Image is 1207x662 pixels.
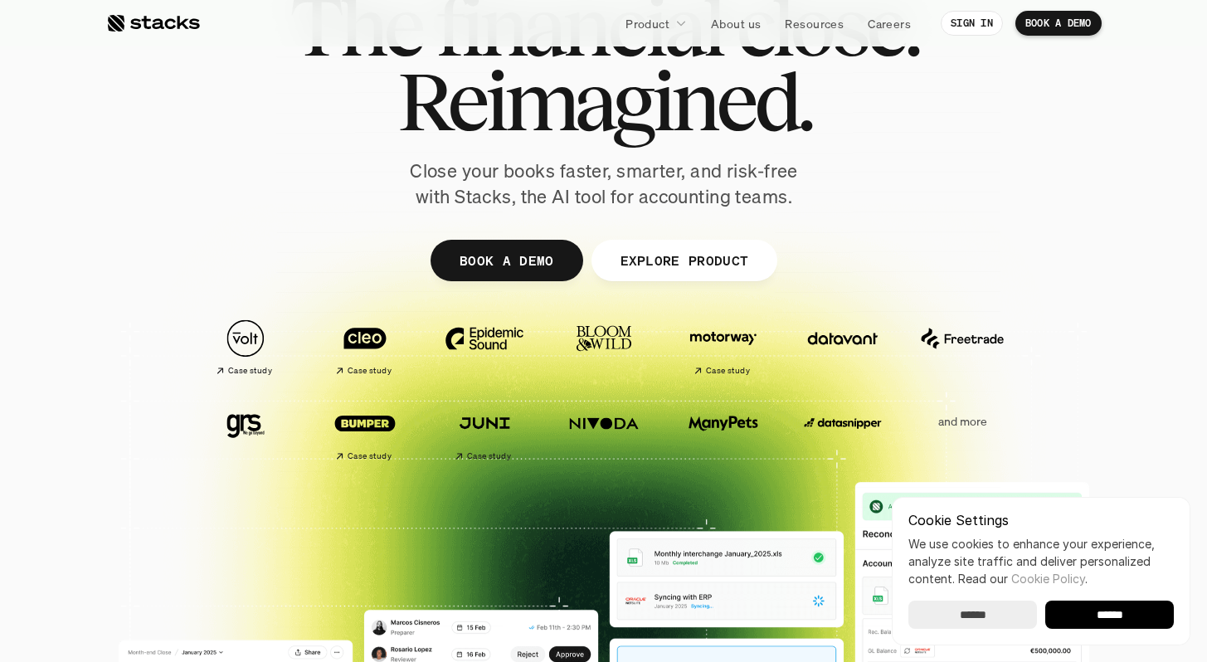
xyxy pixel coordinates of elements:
a: Case study [314,396,416,468]
a: SIGN IN [941,11,1003,36]
span: Reimagined. [397,64,810,139]
a: Resources [775,8,854,38]
a: BOOK A DEMO [1015,11,1102,36]
p: SIGN IN [951,17,993,29]
p: Careers [868,15,911,32]
h2: Case study [348,451,392,461]
p: About us [711,15,761,32]
p: We use cookies to enhance your experience, analyze site traffic and deliver personalized content. [908,535,1174,587]
a: Careers [858,8,921,38]
p: Cookie Settings [908,514,1174,527]
a: Case study [672,311,775,383]
a: Case study [194,311,297,383]
a: Case study [314,311,416,383]
p: Product [625,15,669,32]
span: Read our . [958,572,1088,586]
p: Resources [785,15,844,32]
p: Close your books faster, smarter, and risk-free with Stacks, the AI tool for accounting teams. [397,158,811,210]
a: Case study [433,396,536,468]
h2: Case study [348,366,392,376]
h2: Case study [467,451,511,461]
p: EXPLORE PRODUCT [620,248,748,272]
a: BOOK A DEMO [430,240,582,281]
p: BOOK A DEMO [459,248,553,272]
a: Cookie Policy [1011,572,1085,586]
h2: Case study [706,366,750,376]
p: and more [911,415,1014,429]
a: Privacy Policy [196,384,269,396]
a: About us [701,8,771,38]
a: EXPLORE PRODUCT [591,240,777,281]
p: BOOK A DEMO [1025,17,1092,29]
h2: Case study [228,366,272,376]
